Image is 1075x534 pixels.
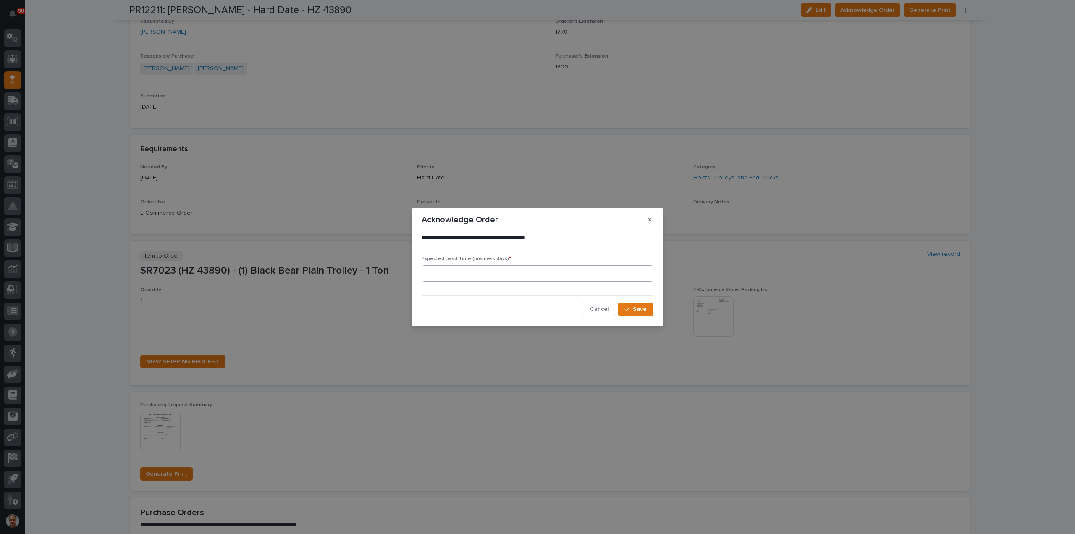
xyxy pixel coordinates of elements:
[590,305,609,313] span: Cancel
[422,256,511,261] span: Expected Lead Time (business days)
[633,305,647,313] span: Save
[422,215,498,225] p: Acknowledge Order
[618,303,653,316] button: Save
[583,303,616,316] button: Cancel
